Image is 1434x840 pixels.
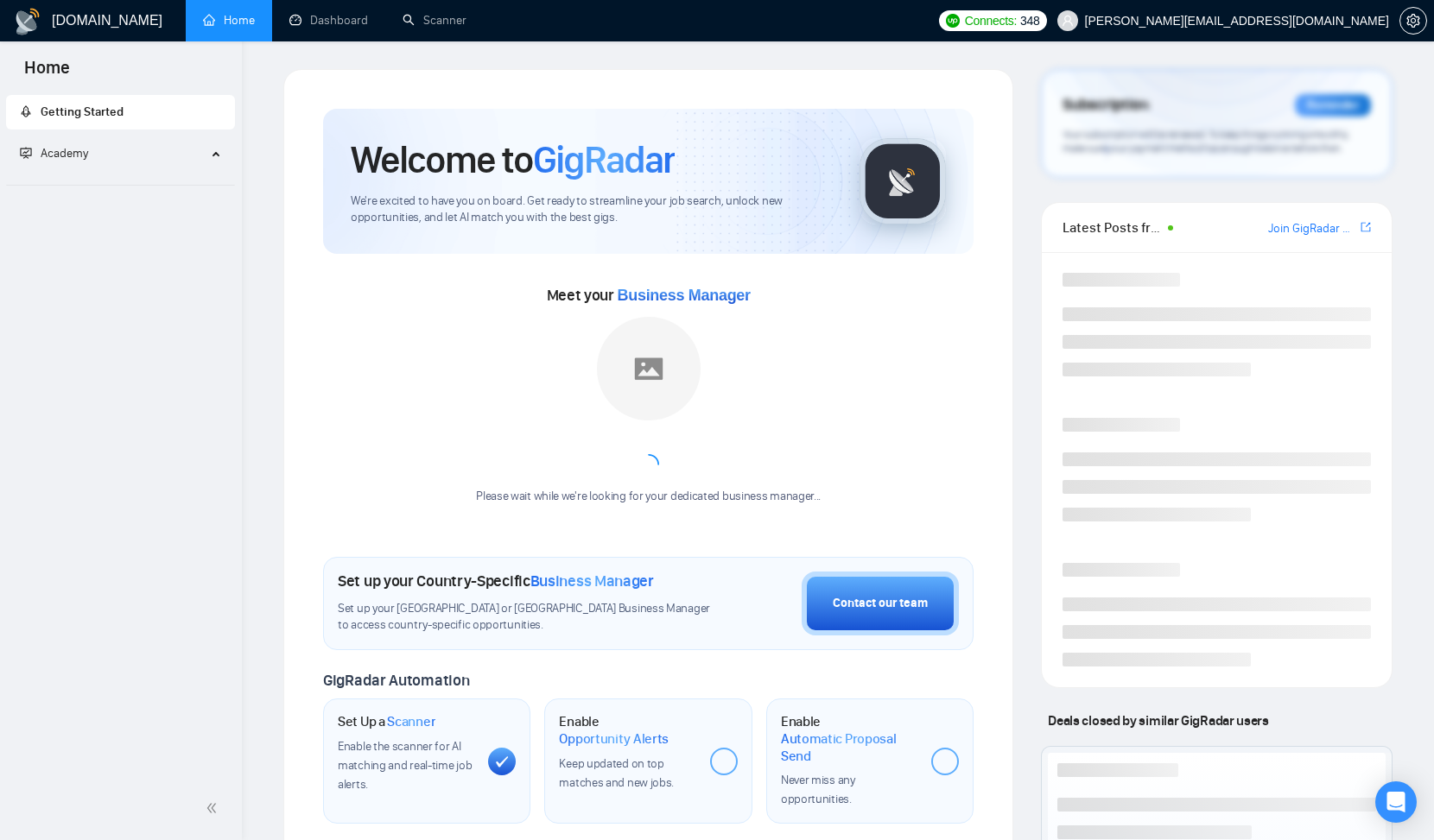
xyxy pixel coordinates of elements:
div: Reminder [1295,94,1371,117]
span: Never miss any opportunities. [781,773,855,806]
span: Connects: [965,11,1017,30]
h1: Enable [559,713,695,747]
a: homeHome [203,13,255,28]
a: Join GigRadar Slack Community [1268,219,1357,238]
span: Enable the scanner for AI matching and real-time job alerts. [338,739,472,792]
span: export [1361,220,1371,234]
div: Please wait while we're looking for your dedicated business manager... [466,489,831,505]
span: Scanner [387,713,435,730]
button: Contact our team [802,572,959,635]
span: 348 [1020,11,1039,30]
span: Meet your [547,286,751,305]
li: Getting Started [6,95,235,129]
img: gigradar-logo.png [860,138,946,224]
span: Automatic Proposal Send [781,730,917,764]
span: setting [1400,14,1426,28]
span: Set up your [GEOGRAPHIC_DATA] or [GEOGRAPHIC_DATA] Business Manager to access country-specific op... [338,601,711,634]
h1: Set up your Country-Specific [338,572,654,591]
div: Open Intercom Messenger [1375,781,1417,823]
span: GigRadar [533,136,675,183]
span: Latest Posts from the GigRadar Community [1063,217,1163,238]
img: logo [14,8,41,35]
img: placeholder.png [597,317,701,420]
span: double-left [206,799,223,817]
span: user [1062,15,1074,27]
a: dashboardDashboard [289,13,368,28]
span: Opportunity Alerts [559,730,669,748]
img: upwork-logo.png [946,14,960,28]
a: setting [1399,14,1427,28]
span: fund-projection-screen [20,147,32,159]
span: Deals closed by similar GigRadar users [1041,705,1275,736]
h1: Enable [781,713,917,764]
h1: Set Up a [338,713,435,730]
span: We're excited to have you on board. Get ready to streamline your job search, unlock new opportuni... [351,193,832,226]
span: loading [637,453,659,476]
span: Getting Started [41,104,124,119]
a: export [1361,219,1371,236]
li: Academy Homepage [6,178,235,189]
span: Subscription [1063,91,1148,120]
a: searchScanner [403,13,466,28]
span: Academy [20,146,88,161]
span: GigRadar Automation [323,671,469,690]
span: Business Manager [618,287,751,304]
div: Contact our team [833,594,928,613]
span: Academy [41,146,88,161]
span: rocket [20,105,32,117]
button: setting [1399,7,1427,35]
span: Keep updated on top matches and new jobs. [559,756,674,790]
span: Your subscription will be renewed. To keep things running smoothly, make sure your payment method... [1063,128,1349,155]
span: Business Manager [530,572,654,591]
h1: Welcome to [351,136,675,183]
span: Home [10,55,84,92]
